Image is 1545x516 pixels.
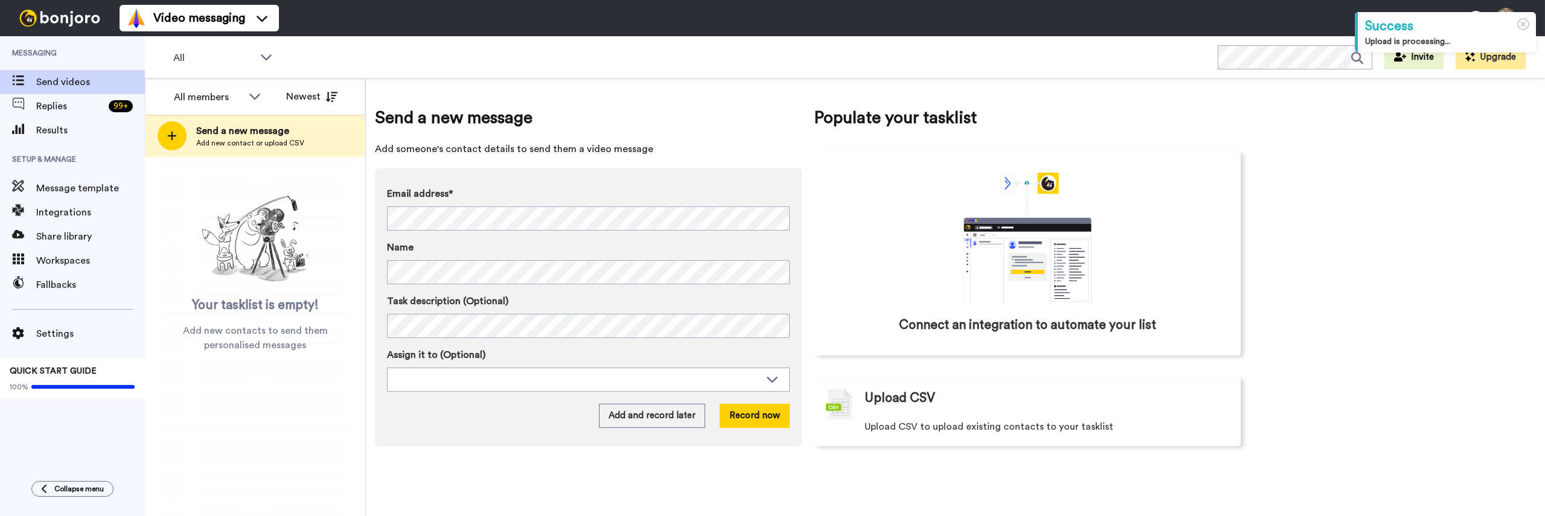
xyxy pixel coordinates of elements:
[865,419,1113,434] span: Upload CSV to upload existing contacts to your tasklist
[375,106,802,130] span: Send a new message
[196,138,304,148] span: Add new contact or upload CSV
[153,10,245,27] span: Video messaging
[375,142,802,156] span: Add someone's contact details to send them a video message
[36,205,145,220] span: Integrations
[10,382,28,392] span: 100%
[387,348,790,362] label: Assign it to (Optional)
[1456,45,1526,69] button: Upgrade
[192,296,319,314] span: Your tasklist is empty!
[36,99,104,113] span: Replies
[865,389,935,407] span: Upload CSV
[174,90,243,104] div: All members
[826,389,852,419] img: csv-grey.png
[814,106,1241,130] span: Populate your tasklist
[109,100,133,112] div: 99 +
[36,326,145,341] span: Settings
[387,240,414,255] span: Name
[1365,36,1529,48] div: Upload is processing...
[1365,17,1529,36] div: Success
[173,51,254,65] span: All
[599,404,705,428] button: Add and record later
[937,173,1118,304] div: animation
[36,253,145,268] span: Workspaces
[14,10,105,27] img: bj-logo-header-white.svg
[195,191,316,287] img: ready-set-action.png
[720,404,790,428] button: Record now
[54,484,104,494] span: Collapse menu
[387,294,790,308] label: Task description (Optional)
[1384,45,1444,69] button: Invite
[36,278,145,292] span: Fallbacks
[899,316,1156,334] span: Connect an integration to automate your list
[277,84,347,109] button: Newest
[31,481,114,497] button: Collapse menu
[10,367,97,375] span: QUICK START GUIDE
[196,124,304,138] span: Send a new message
[163,323,347,352] span: Add new contacts to send them personalised messages
[36,229,145,244] span: Share library
[127,8,146,28] img: vm-color.svg
[36,75,145,89] span: Send videos
[387,186,790,201] label: Email address*
[36,123,145,138] span: Results
[36,181,145,196] span: Message template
